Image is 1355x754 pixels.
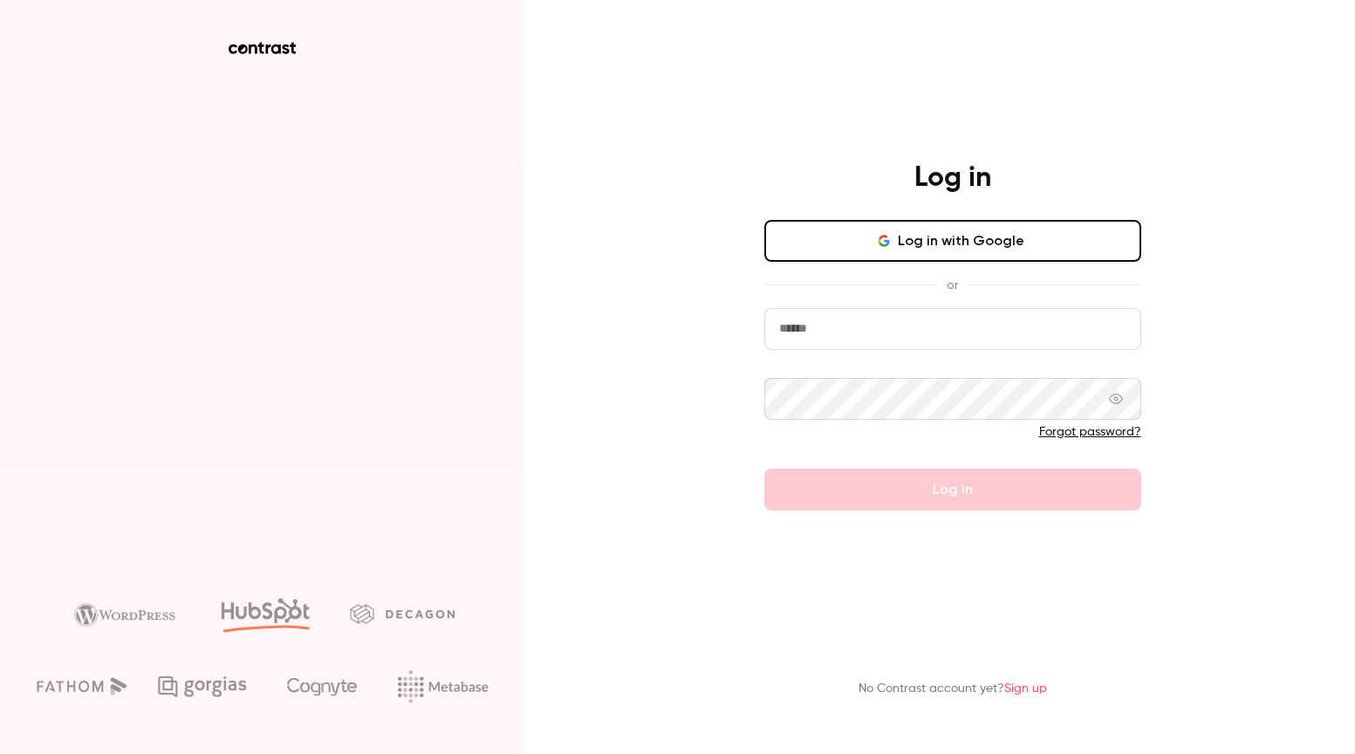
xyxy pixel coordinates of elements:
[1039,426,1141,438] a: Forgot password?
[1004,682,1047,695] a: Sign up
[350,604,455,623] img: decagon
[859,680,1047,698] p: No Contrast account yet?
[914,161,991,195] h4: Log in
[938,276,967,294] span: or
[764,220,1141,262] button: Log in with Google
